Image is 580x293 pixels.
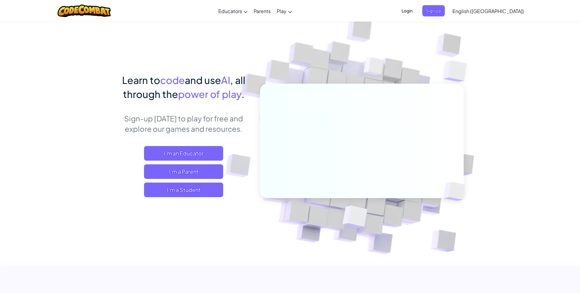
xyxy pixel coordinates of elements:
[251,3,274,19] a: Parents
[160,74,185,86] span: code
[449,3,527,19] a: English ([GEOGRAPHIC_DATA])
[452,8,524,14] span: English ([GEOGRAPHIC_DATA])
[327,193,382,243] img: Overlap cubes
[58,5,111,17] img: CodeCombat logo
[215,3,251,19] a: Educators
[277,8,286,14] span: Play
[144,146,223,161] a: I'm an Educator
[144,183,223,197] button: I'm a Student
[178,88,241,100] span: power of play
[122,74,160,86] span: Learn to
[434,169,479,214] img: Overlap cubes
[352,45,396,91] img: Overlap cubes
[221,74,230,86] span: AI
[274,3,295,19] a: Play
[117,113,251,134] p: Sign-up [DATE] to play for free and explore our games and resources.
[398,5,416,16] button: Login
[422,5,445,16] button: Sign Up
[144,164,223,179] a: I'm a Parent
[241,88,244,100] span: .
[218,8,242,14] span: Educators
[431,46,484,97] img: Overlap cubes
[185,74,221,86] span: and use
